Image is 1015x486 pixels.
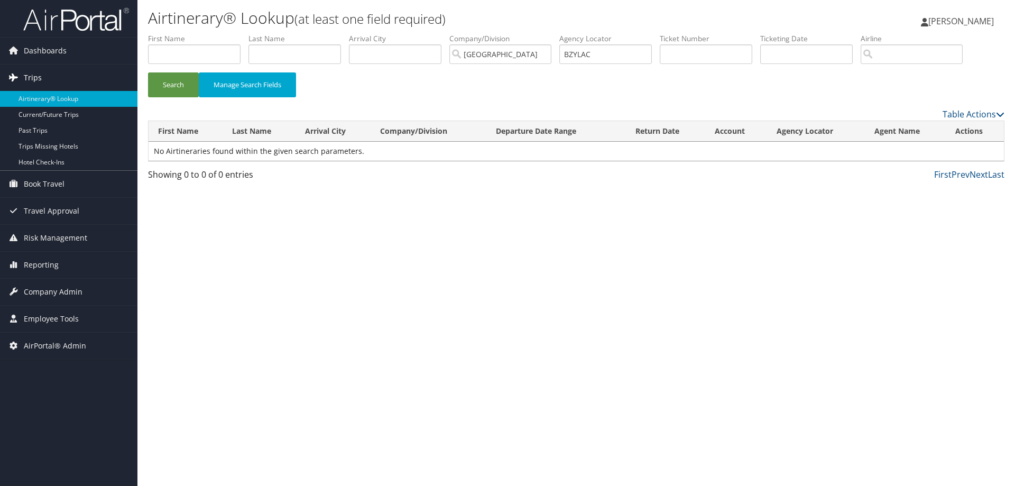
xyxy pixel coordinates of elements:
a: [PERSON_NAME] [921,5,1004,37]
span: Trips [24,65,42,91]
img: airportal-logo.png [23,7,129,32]
label: Last Name [248,33,349,44]
label: Ticket Number [660,33,760,44]
a: Prev [952,169,970,180]
th: Return Date: activate to sort column ascending [626,121,705,142]
label: Airline [861,33,971,44]
label: Company/Division [449,33,559,44]
th: Arrival City: activate to sort column ascending [296,121,371,142]
span: [PERSON_NAME] [928,15,994,27]
a: Last [988,169,1004,180]
button: Manage Search Fields [199,72,296,97]
th: Agent Name [865,121,946,142]
button: Search [148,72,199,97]
h1: Airtinerary® Lookup [148,7,719,29]
div: Showing 0 to 0 of 0 entries [148,168,350,186]
td: No Airtineraries found within the given search parameters. [149,142,1004,161]
span: Reporting [24,252,59,278]
a: First [934,169,952,180]
th: Company/Division [371,121,486,142]
th: Last Name: activate to sort column ascending [223,121,296,142]
th: First Name: activate to sort column ascending [149,121,223,142]
small: (at least one field required) [294,10,446,27]
span: Travel Approval [24,198,79,224]
th: Account: activate to sort column ascending [705,121,767,142]
label: Agency Locator [559,33,660,44]
a: Table Actions [943,108,1004,120]
th: Departure Date Range: activate to sort column ascending [486,121,626,142]
span: Risk Management [24,225,87,251]
label: Ticketing Date [760,33,861,44]
span: Book Travel [24,171,64,197]
span: AirPortal® Admin [24,333,86,359]
span: Employee Tools [24,306,79,332]
th: Actions [946,121,1004,142]
th: Agency Locator: activate to sort column ascending [767,121,865,142]
a: Next [970,169,988,180]
span: Dashboards [24,38,67,64]
span: Company Admin [24,279,82,305]
label: First Name [148,33,248,44]
label: Arrival City [349,33,449,44]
